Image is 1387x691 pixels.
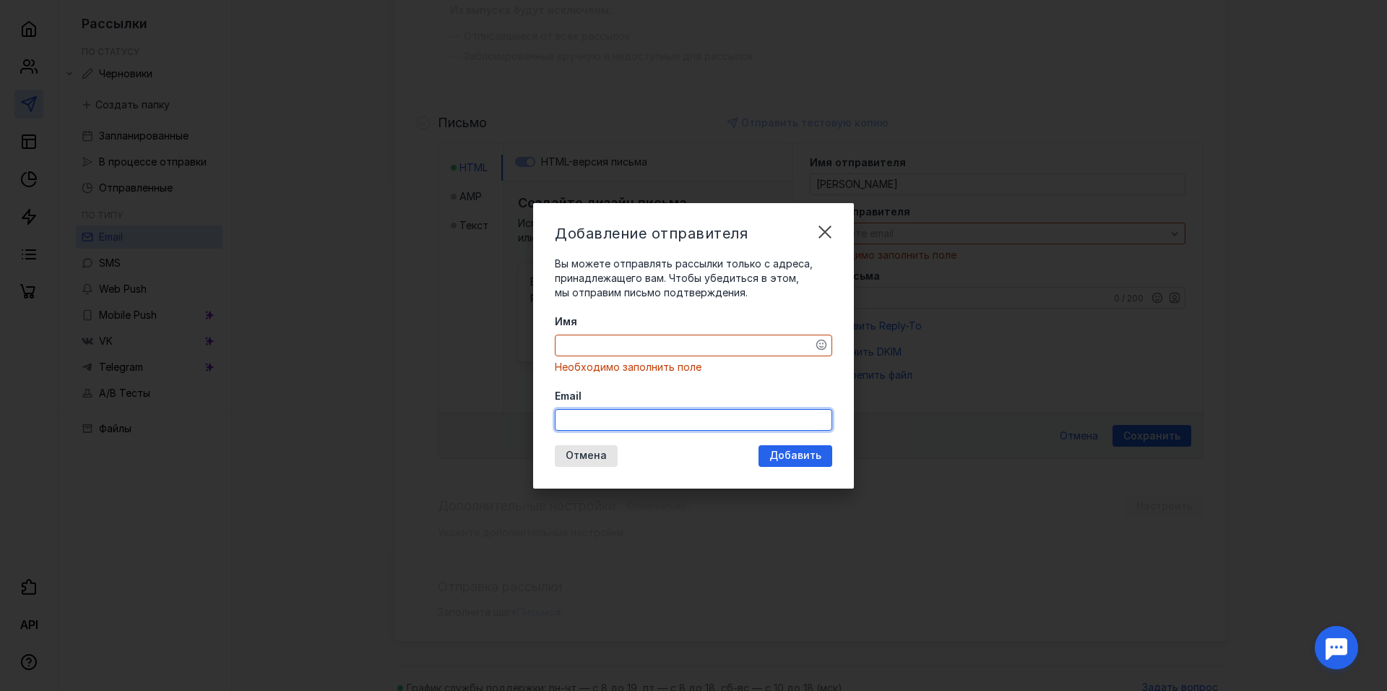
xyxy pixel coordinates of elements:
[555,360,832,374] div: Необходимо заполнить поле
[555,225,748,242] span: Добавление отправителя
[555,314,577,329] span: Имя
[759,445,832,467] button: Добавить
[555,445,618,467] button: Отмена
[555,257,813,299] span: Вы можете отправлять рассылки только с адреса, принадлежащего вам. Чтобы убедиться в этом, мы отп...
[555,389,582,403] span: Email
[769,450,821,462] span: Добавить
[566,450,607,462] span: Отмена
